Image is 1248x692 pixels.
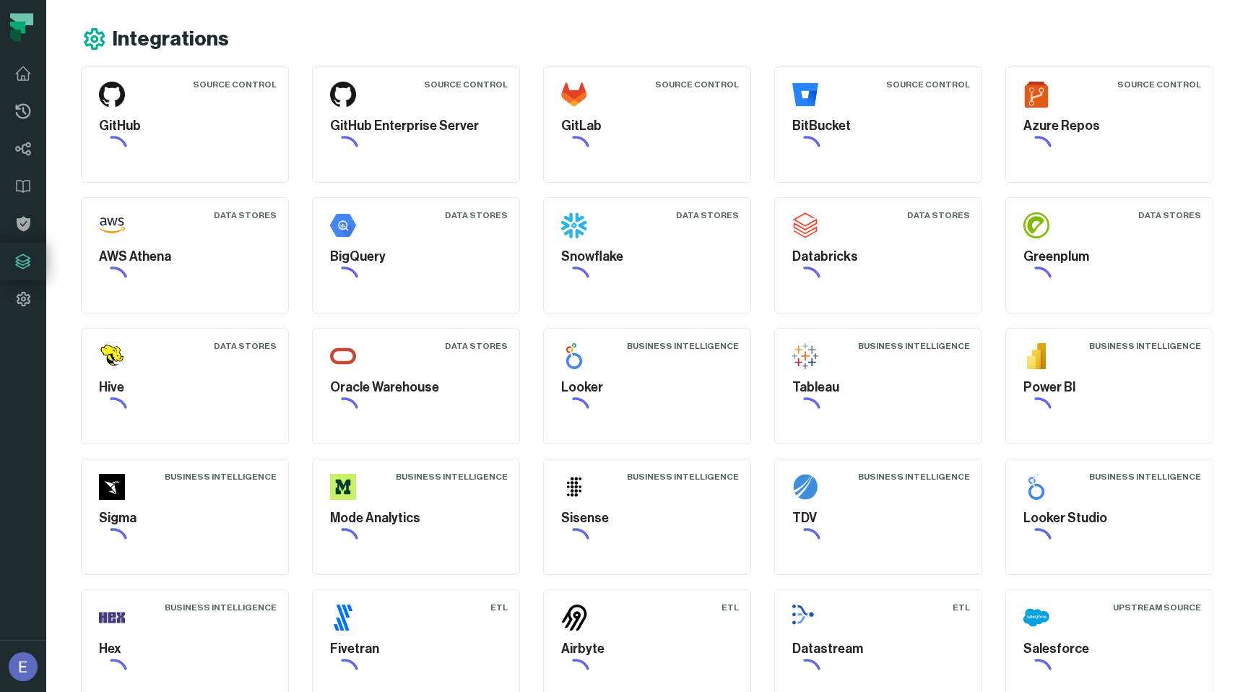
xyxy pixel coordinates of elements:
[330,474,356,500] img: Mode Analytics
[99,378,271,397] h5: Hive
[396,471,508,483] div: Business Intelligence
[561,343,587,369] img: Looker
[792,247,964,267] h5: Databricks
[490,602,508,613] div: ETL
[214,340,277,352] div: Data Stores
[561,82,587,108] img: GitLab
[561,605,587,631] img: Airbyte
[792,343,818,369] img: Tableau
[953,602,970,613] div: ETL
[99,212,125,238] img: AWS Athena
[214,209,277,221] div: Data Stores
[792,378,964,397] h5: Tableau
[330,116,502,136] h5: GitHub Enterprise Server
[858,340,970,352] div: Business Intelligence
[907,209,970,221] div: Data Stores
[1089,471,1201,483] div: Business Intelligence
[858,471,970,483] div: Business Intelligence
[1023,343,1049,369] img: Power BI
[99,343,125,369] img: Hive
[424,79,508,90] div: Source Control
[330,343,356,369] img: Oracle Warehouse
[99,509,271,528] h5: Sigma
[99,116,271,136] h5: GitHub
[99,82,125,108] img: GitHub
[627,340,739,352] div: Business Intelligence
[330,639,502,659] h5: Fivetran
[99,605,125,631] img: Hex
[721,602,739,613] div: ETL
[1023,605,1049,631] img: Salesforce
[886,79,970,90] div: Source Control
[561,639,733,659] h5: Airbyte
[561,474,587,500] img: Sisense
[1117,79,1201,90] div: Source Control
[99,639,271,659] h5: Hex
[792,474,818,500] img: TDV
[561,378,733,397] h5: Looker
[1089,340,1201,352] div: Business Intelligence
[561,116,733,136] h5: GitLab
[113,27,229,52] h1: Integrations
[655,79,739,90] div: Source Control
[1023,509,1195,528] h5: Looker Studio
[1023,247,1195,267] h5: Greenplum
[1138,209,1201,221] div: Data Stores
[445,209,508,221] div: Data Stores
[561,212,587,238] img: Snowflake
[330,82,356,108] img: GitHub Enterprise Server
[1023,116,1195,136] h5: Azure Repos
[165,471,277,483] div: Business Intelligence
[99,247,271,267] h5: AWS Athena
[1023,378,1195,397] h5: Power BI
[445,340,508,352] div: Data Stores
[330,212,356,238] img: BigQuery
[9,652,38,681] img: avatar of Elisheva Lapid
[627,471,739,483] div: Business Intelligence
[165,602,277,613] div: Business Intelligence
[792,605,818,631] img: Datastream
[330,247,502,267] h5: BigQuery
[676,209,739,221] div: Data Stores
[792,509,964,528] h5: TDV
[1023,82,1049,108] img: Azure Repos
[1023,474,1049,500] img: Looker Studio
[1113,602,1201,613] div: Upstream Source
[330,509,502,528] h5: Mode Analytics
[1023,639,1195,659] h5: Salesforce
[792,82,818,108] img: BitBucket
[561,247,733,267] h5: Snowflake
[193,79,277,90] div: Source Control
[330,378,502,397] h5: Oracle Warehouse
[330,605,356,631] img: Fivetran
[792,116,964,136] h5: BitBucket
[792,212,818,238] img: Databricks
[561,509,733,528] h5: Sisense
[99,474,125,500] img: Sigma
[792,639,964,659] h5: Datastream
[1023,212,1049,238] img: Greenplum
